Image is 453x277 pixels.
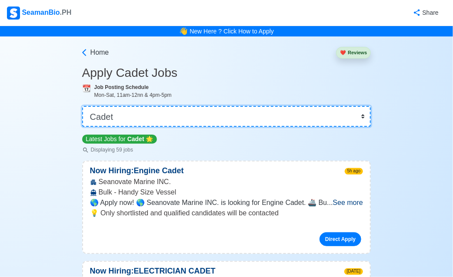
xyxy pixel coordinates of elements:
[336,47,371,59] button: heartReviews
[340,50,346,55] span: heart
[344,268,363,275] span: [DATE]
[190,28,274,35] a: New Here ? Click How to Apply
[90,47,109,58] span: Home
[320,232,361,246] a: Direct Apply
[90,199,327,206] span: 🌎 Apply now! 🌎 Seanovate Marine INC. is looking for Engine Cadet. 🚢 Bu
[83,165,191,177] p: Now Hiring: Engine Cadet
[404,4,446,21] button: Share
[83,177,370,198] div: Seanovate Marine INC. Bulk - Handy Size Vessel
[82,135,157,144] p: Latest Jobs for
[80,47,109,58] a: Home
[82,85,91,92] span: calendar
[333,199,363,206] span: See more
[327,199,363,206] span: ...
[7,7,20,20] img: Logo
[7,7,71,20] div: SeamanBio
[179,26,188,36] span: bell
[82,146,157,154] p: Displaying 59 jobs
[345,168,363,175] span: 5h ago
[82,66,371,80] h3: Apply Cadet Jobs
[127,135,144,142] span: Cadet
[83,265,223,277] p: Now Hiring: ELECTRICIAN CADET
[94,84,149,90] b: Job Posting Schedule
[90,208,363,218] p: 💡 Only shortlisted and qualified candidates will be contacted
[146,135,153,142] span: star
[60,9,72,16] span: .PH
[94,91,371,99] div: Mon-Sat, 11am-12nn & 4pm-5pm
